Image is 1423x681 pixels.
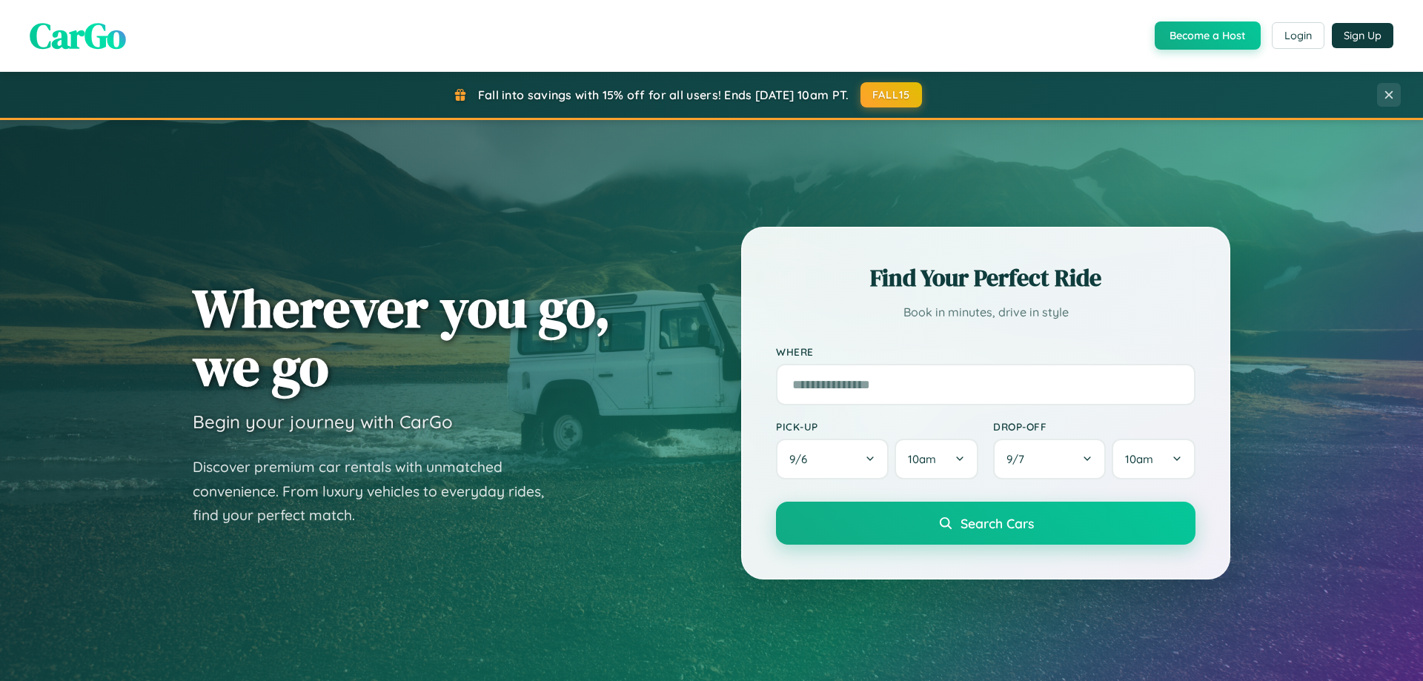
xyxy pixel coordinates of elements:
[860,82,923,107] button: FALL15
[789,452,815,466] span: 9 / 6
[993,420,1195,433] label: Drop-off
[776,262,1195,294] h2: Find Your Perfect Ride
[1332,23,1393,48] button: Sign Up
[1112,439,1195,479] button: 10am
[1272,22,1324,49] button: Login
[193,411,453,433] h3: Begin your journey with CarGo
[193,455,563,528] p: Discover premium car rentals with unmatched convenience. From luxury vehicles to everyday rides, ...
[776,302,1195,323] p: Book in minutes, drive in style
[961,515,1034,531] span: Search Cars
[1006,452,1032,466] span: 9 / 7
[776,502,1195,545] button: Search Cars
[193,279,611,396] h1: Wherever you go, we go
[30,11,126,60] span: CarGo
[1125,452,1153,466] span: 10am
[776,420,978,433] label: Pick-up
[895,439,978,479] button: 10am
[776,439,889,479] button: 9/6
[993,439,1106,479] button: 9/7
[776,345,1195,358] label: Where
[908,452,936,466] span: 10am
[478,87,849,102] span: Fall into savings with 15% off for all users! Ends [DATE] 10am PT.
[1155,21,1261,50] button: Become a Host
